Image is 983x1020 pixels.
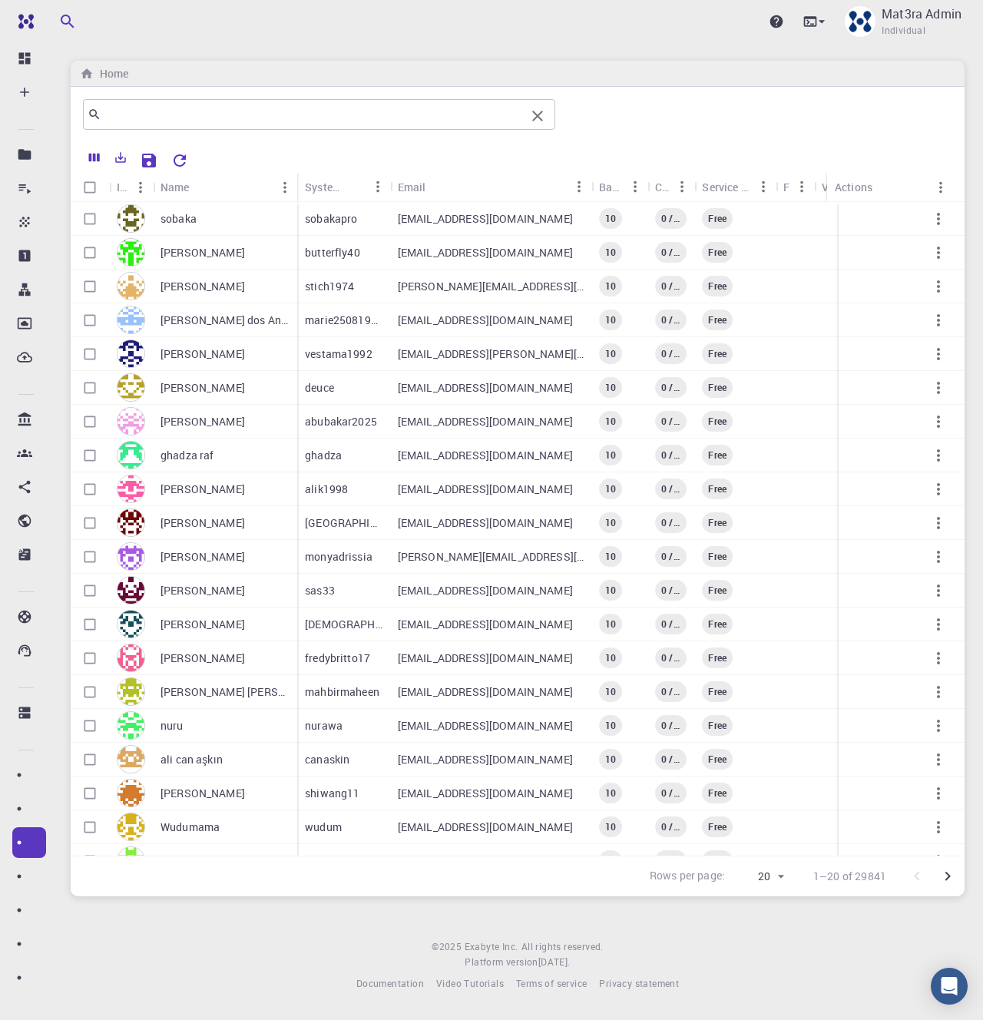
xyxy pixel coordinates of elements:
[702,377,733,398] div: Current Service Level
[108,145,134,170] button: Export
[702,172,751,202] div: Service Level
[702,719,733,732] span: Free
[623,174,647,199] button: Menu
[845,6,875,37] img: Mat3ra Admin
[134,145,164,176] button: Save Explorer Settings
[436,976,504,992] a: Video Tutorials
[599,753,622,766] span: 10
[117,373,145,402] img: avatar
[305,245,360,260] p: butterfly40
[655,482,687,495] span: 0 / 0
[305,482,348,497] p: alik1998
[398,684,573,700] p: [EMAIL_ADDRESS][DOMAIN_NAME]
[109,172,153,202] div: Icon
[813,869,886,884] p: 1–20 of 29841
[398,549,584,565] p: [PERSON_NAME][EMAIL_ADDRESS][DOMAIN_NAME]
[702,787,733,800] span: Free
[398,853,573,869] p: [EMAIL_ADDRESS][DOMAIN_NAME]
[702,512,733,533] div: Current Service Level
[305,380,334,396] p: deuce
[305,279,354,294] p: stich1974
[305,853,330,869] p: sryrh
[538,955,571,968] span: [DATE] .
[655,787,687,800] span: 0 / 0
[655,550,687,563] span: 0 / 0
[751,174,776,199] button: Menu
[161,245,245,260] p: [PERSON_NAME]
[117,441,145,469] img: avatar
[655,246,687,259] span: 0 / 0
[702,310,733,330] div: Current Service Level
[702,280,733,293] span: Free
[305,448,342,463] p: ghadza
[702,681,733,702] div: Current Service Level
[882,5,961,23] p: Mat3ra Admin
[702,580,733,601] div: Current Service Level
[398,172,426,202] div: Email
[398,279,584,294] p: [PERSON_NAME][EMAIL_ADDRESS][PERSON_NAME][DOMAIN_NAME]
[599,313,622,326] span: 10
[655,618,687,631] span: 0 / 0
[305,172,341,202] div: System Name
[12,14,34,29] img: logo
[305,718,343,734] p: nurawa
[702,449,733,462] span: Free
[702,550,733,563] span: Free
[161,684,290,700] p: [PERSON_NAME] [PERSON_NAME]
[117,204,145,233] img: avatar
[702,651,733,664] span: Free
[117,711,145,740] img: avatar
[931,968,968,1005] div: Open Intercom Messenger
[117,172,128,202] div: Icon
[117,238,145,267] img: avatar
[161,414,245,429] p: [PERSON_NAME]
[161,380,245,396] p: [PERSON_NAME]
[932,861,963,892] button: Go to next page
[398,820,573,835] p: [EMAIL_ADDRESS][DOMAIN_NAME]
[702,415,733,428] span: Free
[655,685,687,698] span: 0 / 0
[655,415,687,428] span: 0 / 0
[161,211,197,227] p: sobaka
[702,343,733,364] div: Current Service Level
[702,685,733,698] span: Free
[190,175,214,200] button: Sort
[161,786,245,801] p: [PERSON_NAME]
[128,175,153,200] button: Menu
[702,614,733,634] div: Current Service Level
[882,23,925,38] span: Individual
[655,854,687,867] span: 0 / 0
[305,651,370,666] p: fredybritto17
[591,172,647,202] div: Balance
[161,651,245,666] p: [PERSON_NAME]
[465,955,538,970] span: Platform version
[94,65,128,82] h6: Home
[655,381,687,394] span: 0 / 0
[702,482,733,495] span: Free
[655,516,687,529] span: 0 / 0
[273,175,297,200] button: Menu
[647,172,694,202] div: Credit
[161,279,245,294] p: [PERSON_NAME]
[305,515,382,531] p: [GEOGRAPHIC_DATA]
[32,11,88,25] span: Support
[305,583,335,598] p: sas33
[161,549,245,565] p: [PERSON_NAME]
[650,868,725,886] p: Rows per page:
[702,715,733,736] div: Current Service Level
[161,313,290,328] p: [PERSON_NAME] dos Anjos [PERSON_NAME]
[341,174,366,199] button: Sort
[702,212,733,225] span: Free
[398,617,573,632] p: [EMAIL_ADDRESS][DOMAIN_NAME]
[117,745,145,773] img: avatar
[599,651,622,664] span: 10
[702,411,733,432] div: Current Service Level
[425,174,450,199] button: Sort
[702,753,733,766] span: Free
[655,651,687,664] span: 0 / 0
[356,977,424,989] span: Documentation
[117,339,145,368] img: avatar
[398,414,573,429] p: [EMAIL_ADDRESS][DOMAIN_NAME]
[161,583,245,598] p: [PERSON_NAME]
[516,977,587,989] span: Terms of service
